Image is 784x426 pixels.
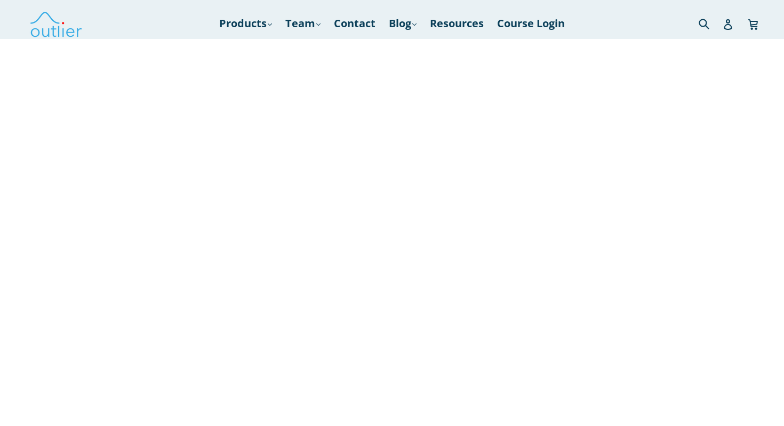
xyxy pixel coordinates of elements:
[214,14,277,33] a: Products
[696,12,725,34] input: Search
[280,14,326,33] a: Team
[383,14,422,33] a: Blog
[329,14,381,33] a: Contact
[425,14,489,33] a: Resources
[29,8,83,39] img: Outlier Linguistics
[492,14,570,33] a: Course Login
